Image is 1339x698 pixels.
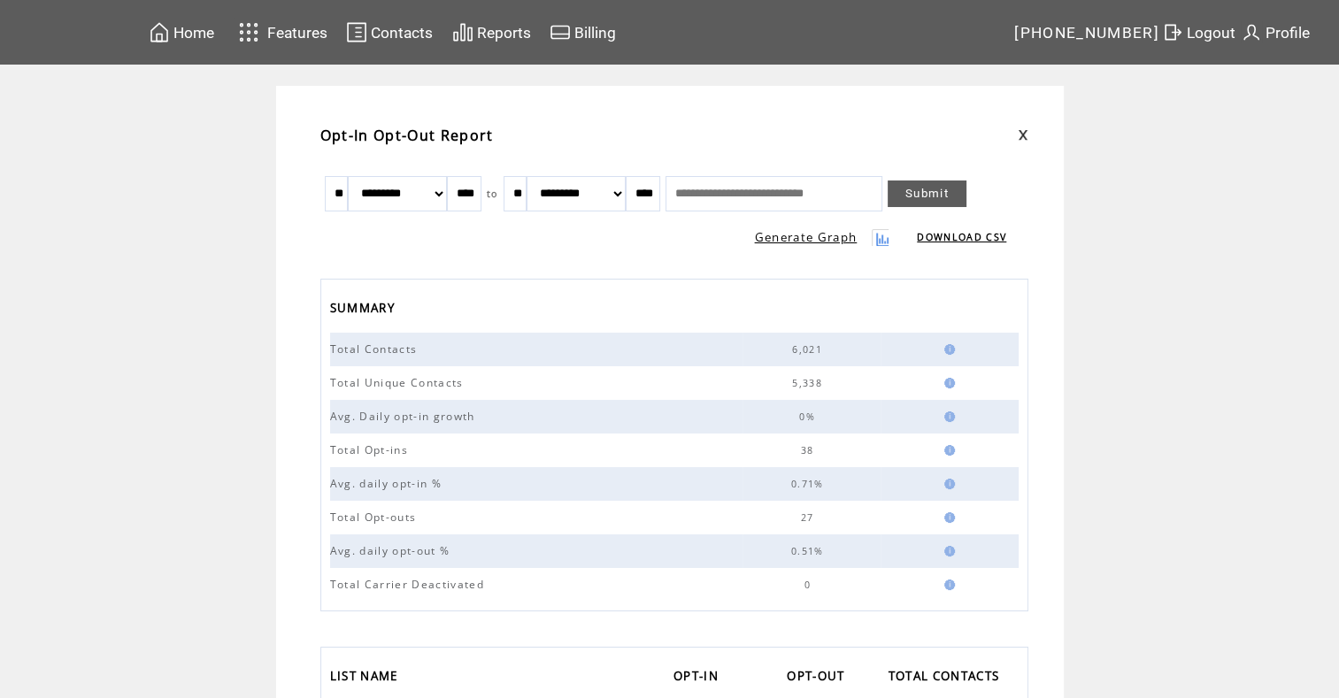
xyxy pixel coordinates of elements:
[917,231,1006,243] a: DOWNLOAD CSV
[547,19,619,46] a: Billing
[452,21,473,43] img: chart.svg
[477,24,531,42] span: Reports
[787,663,849,693] span: OPT-OUT
[146,19,217,46] a: Home
[330,543,455,558] span: Avg. daily opt-out %
[1187,24,1235,42] span: Logout
[939,479,955,489] img: help.gif
[939,445,955,456] img: help.gif
[330,442,412,457] span: Total Opt-ins
[799,410,820,423] span: 0%
[330,476,446,491] span: Avg. daily opt-in %
[330,510,421,525] span: Total Opt-outs
[234,18,265,47] img: features.svg
[939,378,955,388] img: help.gif
[231,15,331,50] a: Features
[574,24,616,42] span: Billing
[450,19,534,46] a: Reports
[149,21,170,43] img: home.svg
[801,444,819,456] span: 38
[346,21,367,43] img: contacts.svg
[267,24,327,42] span: Features
[330,341,422,357] span: Total Contacts
[550,21,571,43] img: creidtcard.svg
[787,663,853,693] a: OPT-OUT
[939,579,955,590] img: help.gif
[889,663,1009,693] a: TOTAL CONTACTS
[791,478,828,490] span: 0.71%
[343,19,435,46] a: Contacts
[1014,24,1159,42] span: [PHONE_NUMBER]
[1238,19,1312,46] a: Profile
[330,663,403,693] span: LIST NAME
[889,663,1004,693] span: TOTAL CONTACTS
[939,546,955,556] img: help.gif
[320,126,494,145] span: Opt-In Opt-Out Report
[1266,24,1310,42] span: Profile
[939,411,955,422] img: help.gif
[673,663,727,693] a: OPT-IN
[1241,21,1262,43] img: profile.svg
[330,663,407,693] a: LIST NAME
[330,577,489,592] span: Total Carrier Deactivated
[804,579,814,591] span: 0
[173,24,214,42] span: Home
[755,229,858,245] a: Generate Graph
[939,512,955,523] img: help.gif
[673,663,723,693] span: OPT-IN
[1162,21,1183,43] img: exit.svg
[371,24,433,42] span: Contacts
[330,295,399,325] span: SUMMARY
[330,375,468,390] span: Total Unique Contacts
[888,180,966,207] a: Submit
[801,511,819,524] span: 27
[939,344,955,355] img: help.gif
[1159,19,1238,46] a: Logout
[792,377,827,389] span: 5,338
[791,545,828,557] span: 0.51%
[330,409,480,424] span: Avg. Daily opt-in growth
[487,188,498,200] span: to
[792,343,827,356] span: 6,021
